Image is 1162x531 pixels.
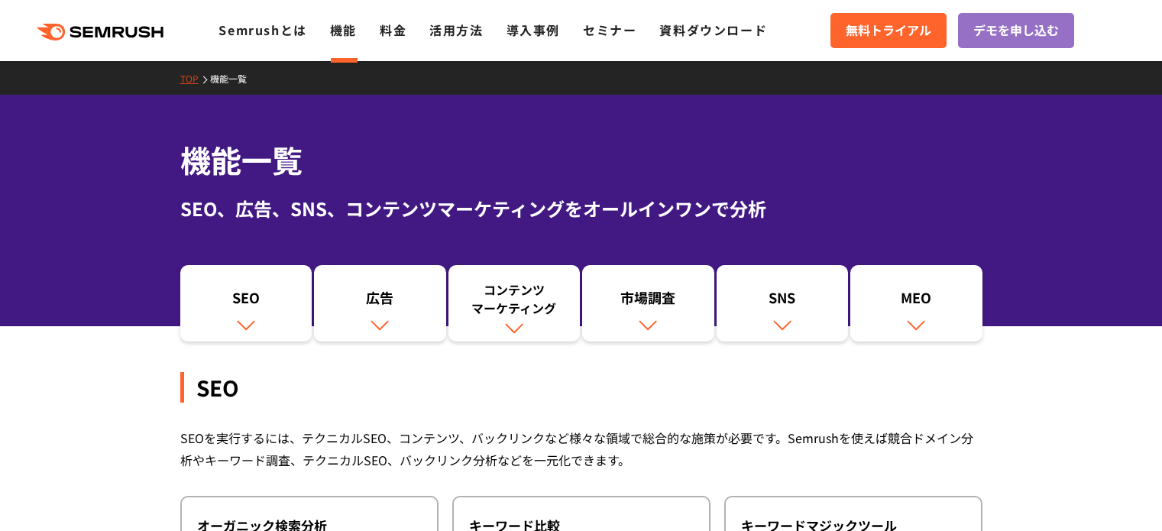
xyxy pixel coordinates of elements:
a: TOP [180,72,210,85]
a: 導入事例 [507,21,560,39]
a: セミナー [583,21,636,39]
a: 機能 [330,21,357,39]
a: 資料ダウンロード [659,21,767,39]
a: SNS [717,265,849,342]
a: 料金 [380,21,406,39]
h1: 機能一覧 [180,138,982,183]
div: SEO [188,288,305,314]
a: 市場調査 [582,265,714,342]
span: 無料トライアル [846,21,931,40]
div: MEO [858,288,975,314]
a: SEO [180,265,312,342]
a: コンテンツマーケティング [448,265,581,342]
a: デモを申し込む [958,13,1074,48]
a: Semrushとは [218,21,306,39]
a: MEO [850,265,982,342]
a: 機能一覧 [210,72,258,85]
div: SEO [180,372,982,403]
span: デモを申し込む [973,21,1059,40]
div: SNS [724,288,841,314]
a: 無料トライアル [830,13,947,48]
div: SEO、広告、SNS、コンテンツマーケティングをオールインワンで分析 [180,195,982,222]
div: 市場調査 [590,288,707,314]
div: SEOを実行するには、テクニカルSEO、コンテンツ、バックリンクなど様々な領域で総合的な施策が必要です。Semrushを使えば競合ドメイン分析やキーワード調査、テクニカルSEO、バックリンク分析... [180,427,982,471]
div: コンテンツ マーケティング [456,280,573,317]
div: 広告 [322,288,439,314]
a: 広告 [314,265,446,342]
a: 活用方法 [429,21,483,39]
